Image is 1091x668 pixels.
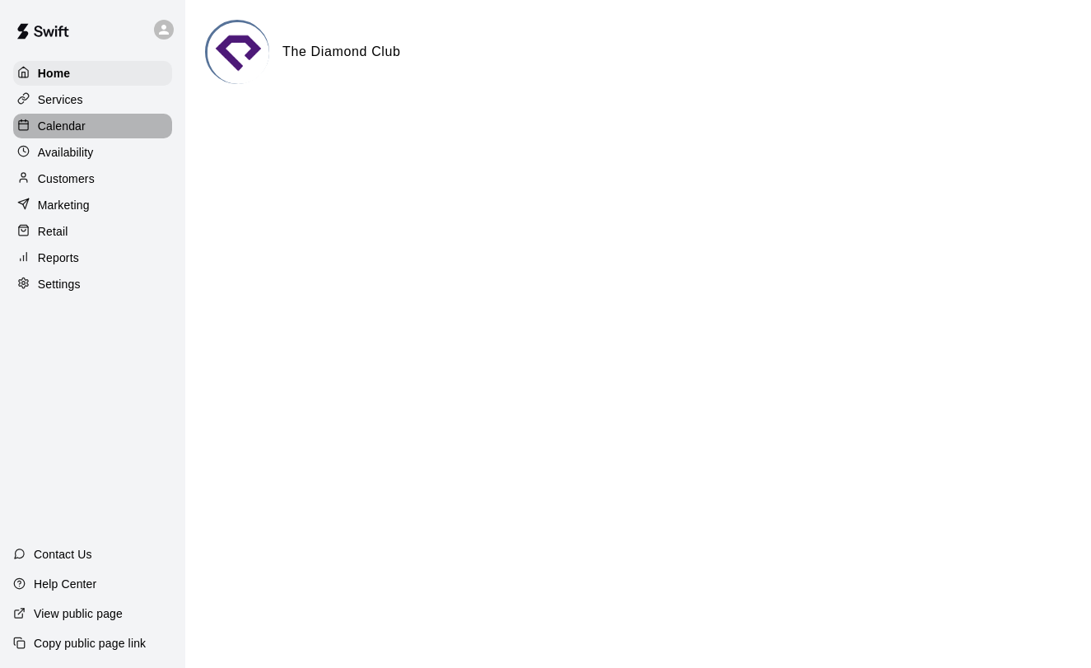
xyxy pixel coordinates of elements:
[207,22,269,84] img: The Diamond Club logo
[38,91,83,108] p: Services
[13,166,172,191] a: Customers
[13,193,172,217] a: Marketing
[38,144,94,161] p: Availability
[13,114,172,138] a: Calendar
[38,250,79,266] p: Reports
[38,276,81,292] p: Settings
[38,65,71,82] p: Home
[34,576,96,592] p: Help Center
[13,219,172,244] a: Retail
[13,61,172,86] a: Home
[13,245,172,270] a: Reports
[13,272,172,297] a: Settings
[38,197,90,213] p: Marketing
[38,171,95,187] p: Customers
[38,223,68,240] p: Retail
[13,140,172,165] a: Availability
[34,605,123,622] p: View public page
[282,41,401,63] h6: The Diamond Club
[34,546,92,563] p: Contact Us
[13,87,172,112] a: Services
[34,635,146,652] p: Copy public page link
[38,118,86,134] p: Calendar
